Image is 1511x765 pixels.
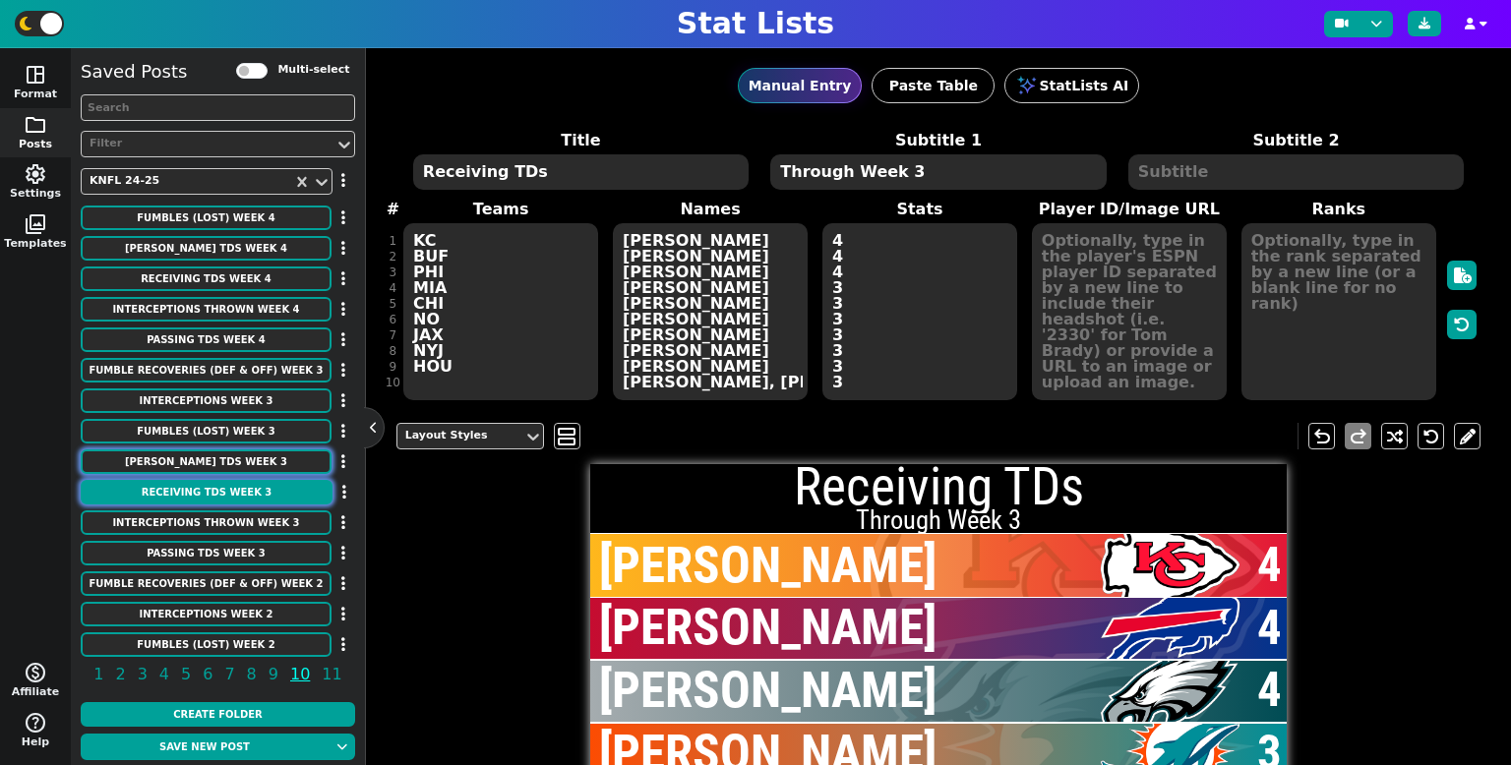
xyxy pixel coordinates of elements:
[599,538,1095,593] span: [PERSON_NAME]
[386,343,400,359] div: 8
[91,662,106,686] span: 1
[1234,198,1443,221] label: Ranks
[822,223,1017,400] textarea: 4 4 4 3 3 3 3 3 3 3
[81,541,332,565] button: Passing TDs Week 3
[112,662,128,686] span: 2
[1257,654,1282,726] span: 4
[1024,198,1234,221] label: Player ID/Image URL
[24,661,47,684] span: monetization_on
[405,428,515,444] div: Layout Styles
[599,663,1095,718] span: [PERSON_NAME]
[90,136,327,152] div: Filter
[386,296,400,312] div: 5
[81,734,329,760] button: Save new post
[81,388,332,413] button: Interceptions Week 3
[81,419,332,443] button: Fumbles (Lost) Week 3
[244,662,260,686] span: 8
[319,662,344,686] span: 11
[81,94,355,121] input: Search
[81,61,187,83] h5: Saved Posts
[81,510,332,535] button: Interceptions Thrown Week 3
[81,702,355,727] button: Create Folder
[677,6,834,41] h1: Stat Lists
[287,662,313,686] span: 10
[221,662,237,686] span: 7
[402,129,760,152] label: Title
[81,632,332,657] button: Fumbles (Lost) Week 2
[24,162,47,186] span: settings
[81,236,332,261] button: [PERSON_NAME] TDs Week 4
[386,280,400,296] div: 4
[24,711,47,735] span: help
[1345,423,1371,449] button: redo
[1308,423,1335,449] button: undo
[81,297,332,322] button: Interceptions Thrown Week 4
[178,662,194,686] span: 5
[81,266,332,291] button: Receiving TDs Week 4
[1004,68,1139,103] button: StatLists AI
[403,223,598,400] textarea: KC BUF PHI MIA CHI NO JAX NYJ HOU
[81,327,332,352] button: Passing TDs Week 4
[1310,425,1334,448] span: undo
[1347,425,1370,448] span: redo
[24,212,47,236] span: photo_library
[738,68,863,103] button: Manual Entry
[759,129,1118,152] label: Subtitle 1
[1118,129,1476,152] label: Subtitle 2
[24,113,47,137] span: folder
[266,662,281,686] span: 9
[1257,592,1282,664] span: 4
[135,662,151,686] span: 3
[613,223,808,400] textarea: [PERSON_NAME] [PERSON_NAME] [PERSON_NAME] [PERSON_NAME] [PERSON_NAME] [PERSON_NAME] [PERSON_NAME]...
[599,600,1095,655] span: [PERSON_NAME]
[386,327,400,343] div: 7
[81,571,332,596] button: Fumble Recoveries (DEF & OFF) Week 2
[590,461,1287,513] h1: Receiving TDs
[872,68,995,103] button: Paste Table
[81,602,332,626] button: Interceptions Week 2
[24,63,47,87] span: space_dashboard
[816,198,1025,221] label: Stats
[386,375,400,390] div: 10
[387,198,399,221] label: #
[386,312,400,327] div: 6
[81,358,332,382] button: Fumble Recoveries (DEF & OFF) Week 3
[156,662,172,686] span: 4
[386,359,400,375] div: 9
[81,480,332,504] button: Receiving TDs Week 3
[200,662,215,686] span: 6
[386,265,400,280] div: 3
[1257,529,1282,601] span: 4
[81,449,332,474] button: [PERSON_NAME] TDs Week 3
[396,198,606,221] label: Teams
[386,249,400,265] div: 2
[81,206,332,230] button: Fumbles (Lost) Week 4
[90,173,284,190] div: KNFL 24-25
[413,154,749,190] textarea: Receiving TDs
[590,507,1287,534] h2: Through Week 3
[770,154,1106,190] textarea: Through Week 3
[386,233,400,249] div: 1
[277,62,349,79] label: Multi-select
[606,198,816,221] label: Names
